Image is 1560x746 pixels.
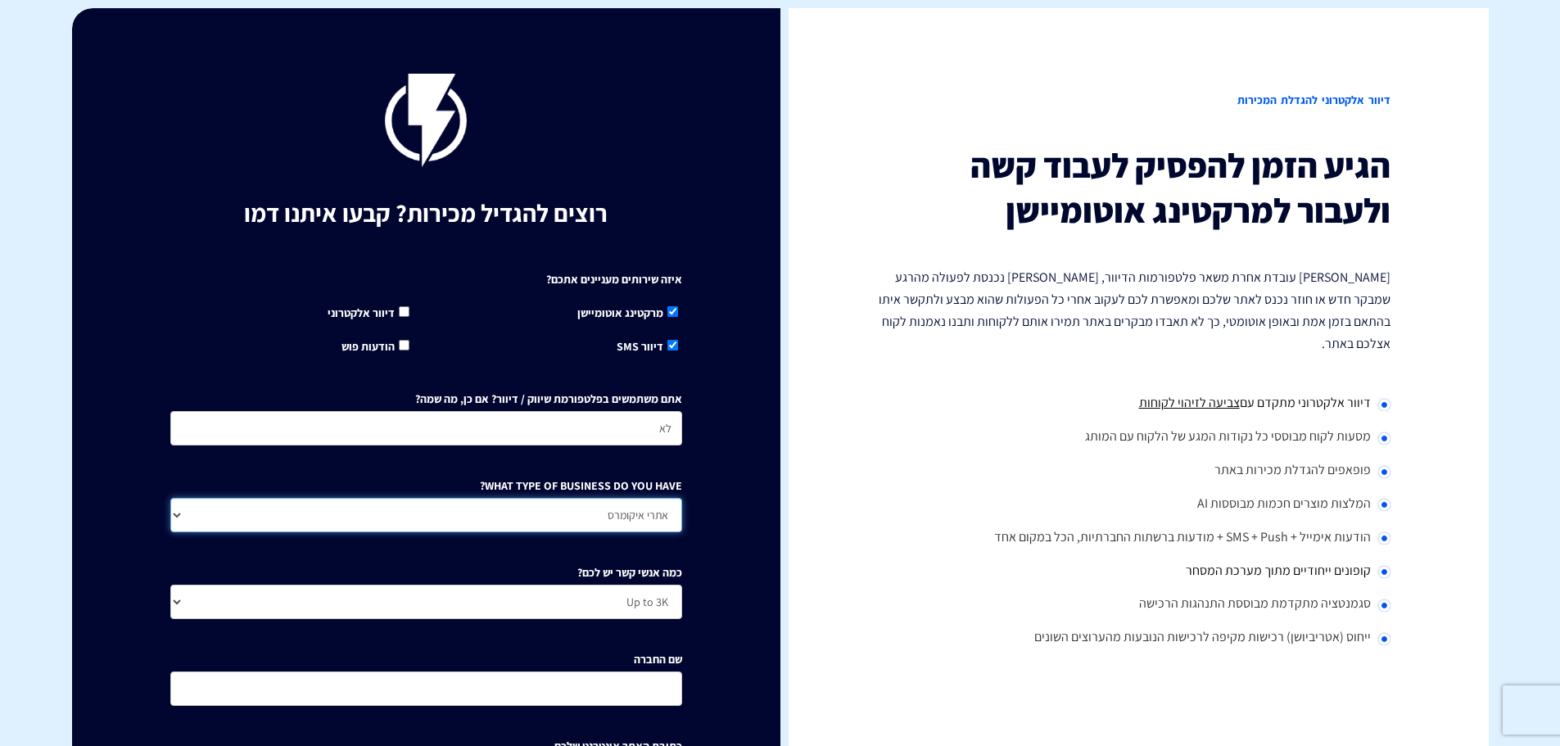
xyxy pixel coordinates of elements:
img: flashy-black.png [385,74,467,167]
label: WHAT TYPE OF BUSINESS DO YOU HAVE? [480,477,682,494]
span: דיוור אלקטרוני מתקדם עם [1240,394,1371,411]
li: מסעות לקוח מבוססי כל נקודות המגע של הלקוח עם המותג [879,421,1390,454]
label: שם החברה [634,651,682,667]
label: כמה אנשי קשר יש לכם? [577,564,682,581]
li: המלצות מוצרים חכמות מבוססות AI [879,488,1390,522]
h2: דיוור אלקטרוני להגדלת המכירות [879,74,1390,127]
label: מרקטינג אוטומיישן [577,303,682,321]
input: מרקטינג אוטומיישן [667,306,678,317]
li: סגמנטציה מתקדמת מבוססת התנהגות הרכישה [879,588,1390,622]
input: דיוור SMS [667,340,678,350]
input: הודעות פוש [399,340,409,350]
span: צביעה לזיהוי לקוחות [1139,394,1240,411]
p: [PERSON_NAME] עובדת אחרת משאר פלטפורמות הדיוור, [PERSON_NAME] נכנסת לפעולה מהרגע שמבקר חדש או חוז... [879,266,1390,355]
li: הודעות אימייל + SMS + Push + מודעות ברשתות החברתיות, הכל במקום אחד [879,522,1390,555]
label: הודעות פוש [341,337,414,355]
label: איזה שירותים מעניינים אתכם? [546,271,682,287]
li: פופאפים להגדלת מכירות באתר [879,454,1390,488]
span: קופונים ייחודיים מתוך מערכת המסחר [1186,562,1371,579]
label: דיוור SMS [617,337,682,355]
label: דיוור אלקטרוני [328,303,414,321]
h1: רוצים להגדיל מכירות? קבעו איתנו דמו [170,200,682,227]
label: אתם משתמשים בפלטפורמת שיווק / דיוור? אם כן, מה שמה? [415,391,682,407]
h3: הגיע הזמן להפסיק לעבוד קשה ולעבור למרקטינג אוטומיישן [879,143,1390,233]
input: דיוור אלקטרוני [399,306,409,317]
li: ייחוס (אטריביושן) רכישות מקיפה לרכישות הנובעות מהערוצים השונים [879,622,1390,655]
